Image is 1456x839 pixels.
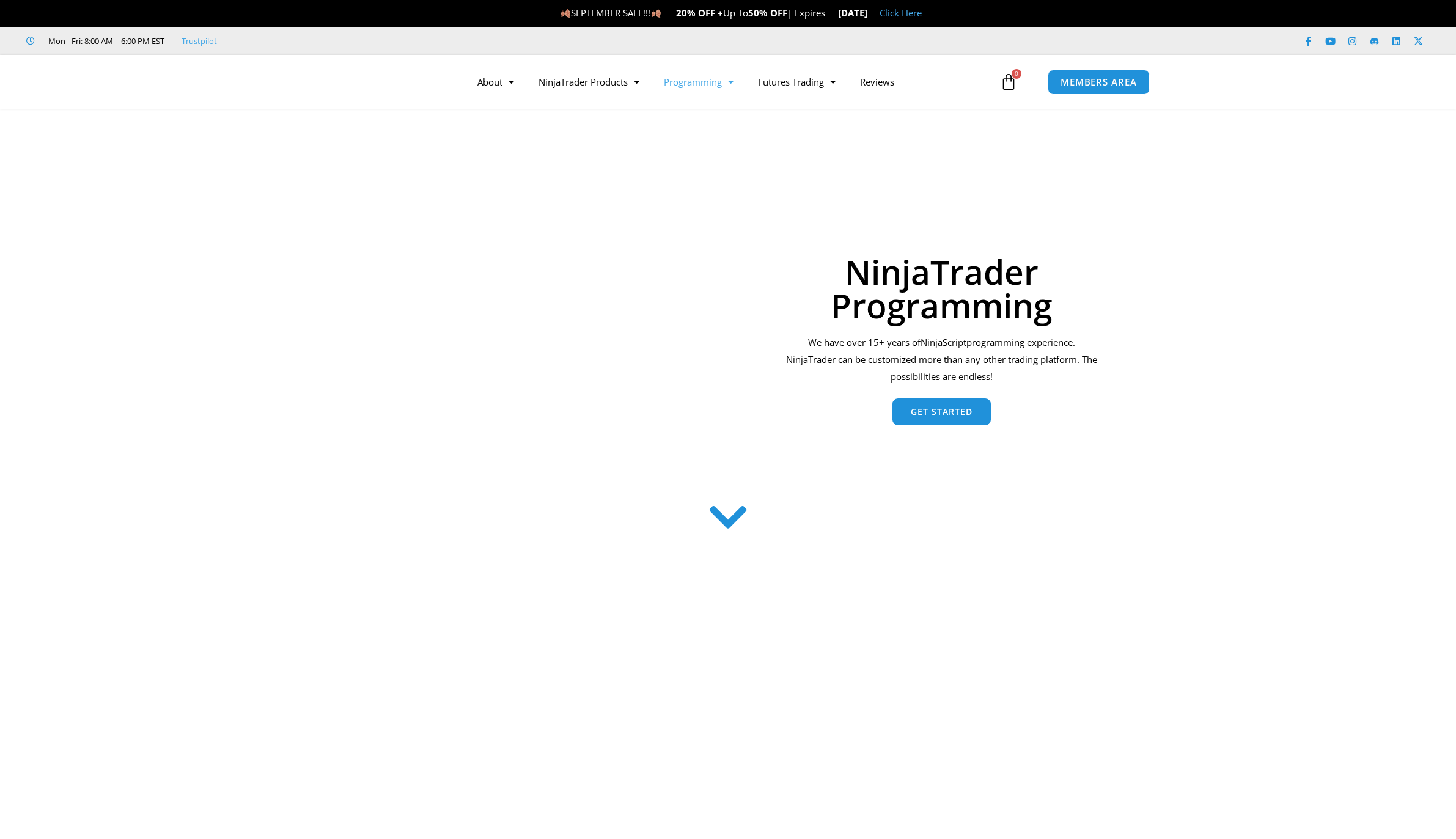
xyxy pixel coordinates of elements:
a: MEMBERS AREA [1048,70,1150,95]
a: About [465,68,526,96]
span: Get Started [911,408,973,416]
a: NinjaTrader Products [526,68,652,96]
span: 0 [1012,69,1021,79]
span: MEMBERS AREA [1061,78,1137,87]
span: NinjaScript [921,336,966,348]
nav: Menu [465,68,997,96]
img: programming 1 | Affordable Indicators – NinjaTrader [373,173,727,480]
a: Get Started [892,398,991,425]
h1: NinjaTrader Programming [782,255,1101,322]
img: LogoAI | Affordable Indicators – NinjaTrader [290,60,422,104]
div: We have over 15+ years of [782,334,1101,386]
a: Futures Trading [746,68,848,96]
span: SEPTEMBER SALE!!! Up To | Expires [561,7,837,19]
a: Trustpilot [182,34,217,48]
a: Programming [652,68,746,96]
strong: 50% OFF [748,7,787,19]
a: 0 [982,64,1035,100]
span: programming experience. NinjaTrader can be customized more than any other trading platform. The p... [786,336,1097,383]
a: Click Here [880,7,922,19]
strong: 20% OFF + [676,7,723,19]
img: ⌛ [826,9,835,18]
img: 🍂 [652,9,661,18]
img: 🍂 [561,9,570,18]
a: Reviews [848,68,906,96]
span: Mon - Fri: 8:00 AM – 6:00 PM EST [45,34,164,48]
strong: [DATE] [838,7,867,19]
